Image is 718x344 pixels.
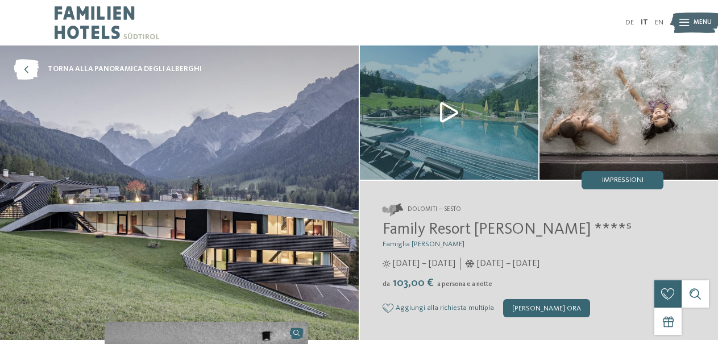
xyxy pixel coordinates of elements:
span: 103,00 € [391,277,436,289]
a: torna alla panoramica degli alberghi [14,59,202,80]
div: [PERSON_NAME] ora [503,299,590,317]
span: da [383,281,390,288]
img: Il nostro family hotel a Sesto, il vostro rifugio sulle Dolomiti. [360,45,538,180]
span: Impressioni [602,177,644,184]
span: Menu [694,18,712,27]
img: Il nostro family hotel a Sesto, il vostro rifugio sulle Dolomiti. [539,45,718,180]
span: [DATE] – [DATE] [477,258,539,270]
span: Famiglia [PERSON_NAME] [383,241,464,248]
span: Aggiungi alla richiesta multipla [396,304,494,312]
span: torna alla panoramica degli alberghi [48,64,202,74]
a: EN [655,19,663,26]
i: Orari d'apertura estate [383,260,391,268]
span: a persona e a notte [437,281,492,288]
span: Dolomiti – Sesto [408,205,461,214]
a: DE [625,19,634,26]
span: [DATE] – [DATE] [393,258,455,270]
span: Family Resort [PERSON_NAME] ****ˢ [383,222,632,238]
i: Orari d'apertura inverno [465,260,475,268]
a: IT [641,19,648,26]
